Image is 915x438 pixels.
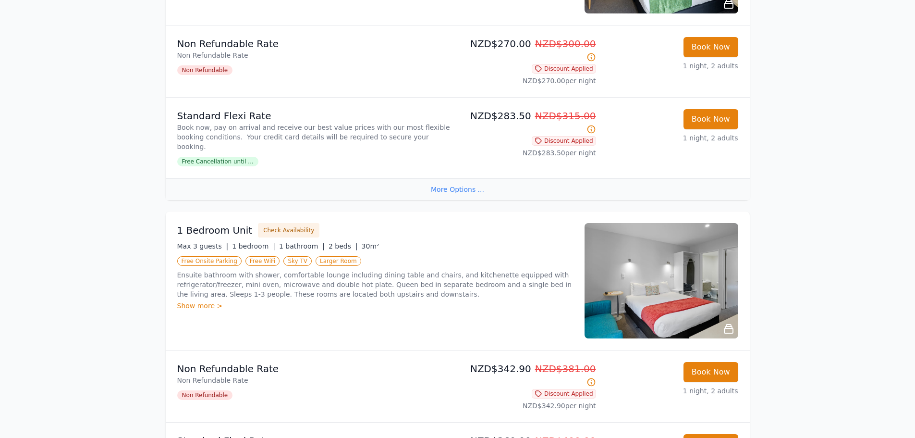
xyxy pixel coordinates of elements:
[166,178,750,200] div: More Options ...
[329,242,358,250] span: 2 beds |
[177,256,242,266] span: Free Onsite Parking
[177,375,454,385] p: Non Refundable Rate
[683,362,738,382] button: Book Now
[177,109,454,123] p: Standard Flexi Rate
[462,148,596,158] p: NZD$283.50 per night
[535,110,596,122] span: NZD$315.00
[245,256,280,266] span: Free WiFi
[177,224,253,237] h3: 1 Bedroom Unit
[532,64,596,74] span: Discount Applied
[683,37,738,57] button: Book Now
[177,270,573,299] p: Ensuite bathroom with shower, comfortable lounge including dining table and chairs, and kitchenet...
[362,242,379,250] span: 30m²
[462,76,596,86] p: NZD$270.00 per night
[532,136,596,146] span: Discount Applied
[177,157,258,166] span: Free Cancellation until ...
[279,242,325,250] span: 1 bathroom |
[535,38,596,50] span: NZD$300.00
[177,362,454,375] p: Non Refundable Rate
[532,389,596,399] span: Discount Applied
[604,61,738,71] p: 1 night, 2 adults
[535,363,596,375] span: NZD$381.00
[258,223,319,238] button: Check Availability
[283,256,312,266] span: Sky TV
[316,256,361,266] span: Larger Room
[232,242,275,250] span: 1 bedroom |
[177,37,454,50] p: Non Refundable Rate
[683,109,738,129] button: Book Now
[604,386,738,396] p: 1 night, 2 adults
[177,301,573,311] div: Show more >
[177,50,454,60] p: Non Refundable Rate
[462,401,596,411] p: NZD$342.90 per night
[604,133,738,143] p: 1 night, 2 adults
[177,242,229,250] span: Max 3 guests |
[462,109,596,136] p: NZD$283.50
[462,37,596,64] p: NZD$270.00
[177,123,454,151] p: Book now, pay on arrival and receive our best value prices with our most flexible booking conditi...
[462,362,596,389] p: NZD$342.90
[177,390,233,400] span: Non Refundable
[177,65,233,75] span: Non Refundable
